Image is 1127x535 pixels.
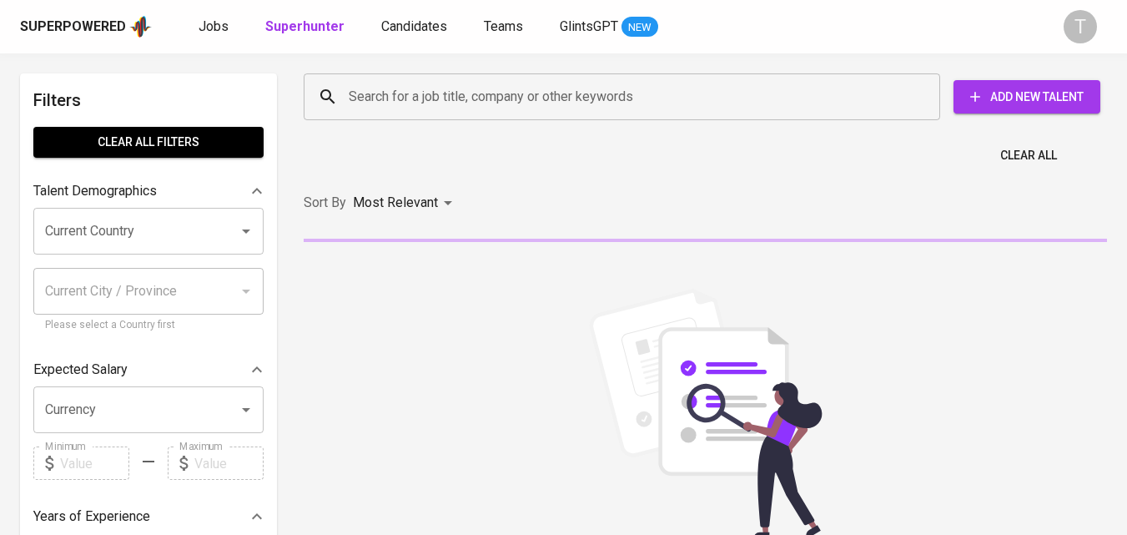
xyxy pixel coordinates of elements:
[33,127,264,158] button: Clear All filters
[33,500,264,533] div: Years of Experience
[560,18,618,34] span: GlintsGPT
[621,19,658,36] span: NEW
[381,18,447,34] span: Candidates
[484,17,526,38] a: Teams
[194,447,264,480] input: Value
[353,193,438,213] p: Most Relevant
[45,317,252,334] p: Please select a Country first
[199,17,232,38] a: Jobs
[234,398,258,421] button: Open
[20,18,126,37] div: Superpowered
[1064,10,1097,43] div: T
[33,360,128,380] p: Expected Salary
[199,18,229,34] span: Jobs
[33,87,264,114] h6: Filters
[265,17,348,38] a: Superhunter
[353,188,458,219] div: Most Relevant
[33,353,264,386] div: Expected Salary
[33,174,264,208] div: Talent Demographics
[967,87,1087,108] span: Add New Talent
[234,220,258,243] button: Open
[1000,145,1057,166] span: Clear All
[20,14,152,39] a: Superpoweredapp logo
[33,507,150,527] p: Years of Experience
[129,14,152,39] img: app logo
[47,132,250,153] span: Clear All filters
[33,181,157,201] p: Talent Demographics
[381,17,450,38] a: Candidates
[953,80,1100,114] button: Add New Talent
[304,193,346,213] p: Sort By
[560,17,658,38] a: GlintsGPT NEW
[484,18,523,34] span: Teams
[994,140,1064,171] button: Clear All
[60,447,129,480] input: Value
[265,18,345,34] b: Superhunter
